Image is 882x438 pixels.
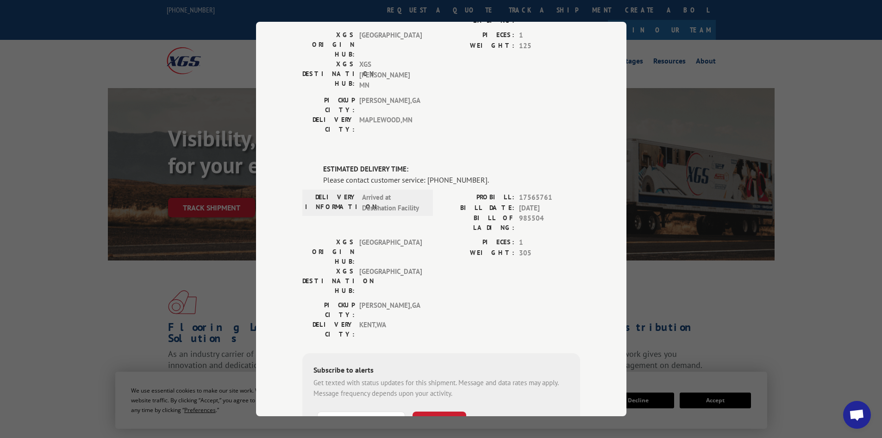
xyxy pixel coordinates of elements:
label: DELIVERY CITY: [302,320,355,339]
span: 1 [519,30,580,41]
span: [DATE] [519,203,580,214]
label: XGS DESTINATION HUB: [302,59,355,91]
div: Subscribe to alerts [313,364,569,378]
label: PIECES: [441,237,514,248]
div: Please contact customer service: [PHONE_NUMBER]. [323,174,580,185]
span: [GEOGRAPHIC_DATA] [359,237,422,267]
label: BILL DATE: [441,203,514,214]
label: PIECES: [441,30,514,41]
label: PICKUP CITY: [302,95,355,115]
span: KENT , WA [359,320,422,339]
button: SUBSCRIBE [413,412,466,431]
span: 985504 [519,213,580,233]
label: XGS DESTINATION HUB: [302,267,355,296]
label: PICKUP CITY: [302,300,355,320]
div: Open chat [843,401,871,429]
label: XGS ORIGIN HUB: [302,237,355,267]
span: [GEOGRAPHIC_DATA] [359,30,422,59]
span: MAPLEWOOD , MN [359,115,422,134]
label: ESTIMATED DELIVERY TIME: [323,164,580,175]
label: BILL OF LADING: [441,213,514,233]
label: WEIGHT: [441,248,514,259]
span: 125 [519,41,580,51]
span: [GEOGRAPHIC_DATA] [359,267,422,296]
label: WEIGHT: [441,41,514,51]
span: [PERSON_NAME] , GA [359,95,422,115]
label: DELIVERY INFORMATION: [305,192,357,213]
span: XGS [PERSON_NAME] MN [359,59,422,91]
span: 305 [519,248,580,259]
input: Phone Number [317,412,405,431]
div: Get texted with status updates for this shipment. Message and data rates may apply. Message frequ... [313,378,569,399]
label: XGS ORIGIN HUB: [302,30,355,59]
label: DELIVERY CITY: [302,115,355,134]
span: 17565761 [519,192,580,203]
label: PROBILL: [441,192,514,203]
span: 1 [519,237,580,248]
span: [PERSON_NAME] , GA [359,300,422,320]
span: Arrived at Destination Facility [362,192,425,213]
